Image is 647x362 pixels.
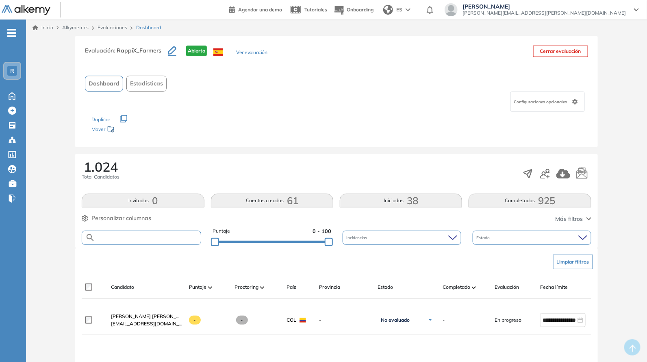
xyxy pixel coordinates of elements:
span: Onboarding [347,7,373,13]
span: Configuraciones opcionales [514,99,569,105]
button: Ver evaluación [236,49,267,57]
span: [PERSON_NAME] [462,3,626,10]
span: [PERSON_NAME] [PERSON_NAME] [111,313,192,319]
span: Abierta [186,46,207,56]
span: : RappiX_Farmers [114,47,161,54]
div: Estado [473,231,591,245]
h3: Evaluación [85,46,168,63]
span: Duplicar [91,116,110,122]
button: Personalizar columnas [82,214,151,222]
span: Estado [477,235,492,241]
button: Más filtros [556,215,591,223]
span: Total Candidatos [82,173,119,181]
img: [missing "en.ARROW_ALT" translation] [208,286,212,289]
button: Limpiar filtros [553,255,593,269]
span: Estado [378,283,393,291]
a: Inicio [33,24,53,31]
img: [missing "en.ARROW_ALT" translation] [472,286,476,289]
span: 1.024 [84,160,118,173]
span: Estadísticas [130,79,163,88]
div: Configuraciones opcionales [510,92,585,112]
span: Dashboard [89,79,119,88]
button: Cuentas creadas61 [211,194,333,207]
a: Evaluaciones [98,24,127,31]
img: Logo [2,5,50,15]
button: Invitados0 [82,194,204,207]
span: - [319,316,371,324]
img: world [383,5,393,15]
a: Agendar una demo [229,4,282,14]
button: Cerrar evaluación [533,46,588,57]
span: Alkymetrics [62,24,89,31]
span: - [443,316,445,324]
span: Proctoring [234,283,258,291]
span: COL [287,316,296,324]
span: Fecha límite [540,283,568,291]
span: Más filtros [556,215,583,223]
img: Ícono de flecha [428,318,433,323]
span: 0 - 100 [313,227,331,235]
span: [EMAIL_ADDRESS][DOMAIN_NAME] [111,320,182,327]
button: Completadas925 [469,194,591,207]
button: Estadísticas [126,76,167,92]
img: arrow [406,8,410,11]
span: País [287,283,296,291]
button: Dashboard [85,76,123,92]
span: En progreso [495,316,521,324]
img: ESP [213,48,223,56]
span: Candidato [111,283,134,291]
span: Agendar una demo [238,7,282,13]
div: Incidencias [343,231,461,245]
a: [PERSON_NAME] [PERSON_NAME] [111,313,182,320]
span: Tutoriales [304,7,327,13]
button: Iniciadas38 [340,194,462,207]
img: SEARCH_ALT [85,233,95,243]
span: Dashboard [136,24,161,31]
span: Evaluación [495,283,519,291]
span: [PERSON_NAME][EMAIL_ADDRESS][PERSON_NAME][DOMAIN_NAME] [462,10,626,16]
div: Mover [91,122,173,137]
button: Onboarding [334,1,373,19]
span: No evaluado [381,317,410,323]
span: Incidencias [347,235,369,241]
span: Completado [443,283,470,291]
span: - [236,316,248,325]
span: Puntaje [189,283,206,291]
span: Personalizar columnas [91,214,151,222]
img: [missing "en.ARROW_ALT" translation] [260,286,264,289]
span: Puntaje [213,227,230,235]
span: Provincia [319,283,340,291]
span: ES [396,6,402,13]
img: COL [300,318,306,323]
i: - [7,32,16,34]
span: - [189,316,201,325]
span: R [10,68,14,74]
